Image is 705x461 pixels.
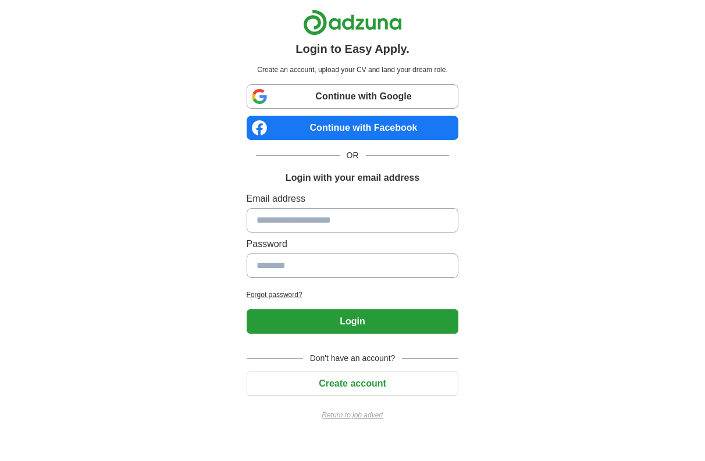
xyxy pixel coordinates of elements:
[286,171,419,185] h1: Login with your email address
[247,410,459,420] a: Return to job advert
[247,84,459,109] a: Continue with Google
[303,352,403,364] span: Don't have an account?
[247,116,459,140] a: Continue with Facebook
[247,309,459,334] button: Login
[295,40,410,58] h1: Login to Easy Apply.
[247,237,459,251] label: Password
[247,290,459,300] a: Forgot password?
[247,192,459,206] label: Email address
[340,149,366,162] span: OR
[247,371,459,396] button: Create account
[303,9,402,35] img: Adzuna logo
[249,65,457,75] p: Create an account, upload your CV and land your dream role.
[247,378,459,388] a: Create account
